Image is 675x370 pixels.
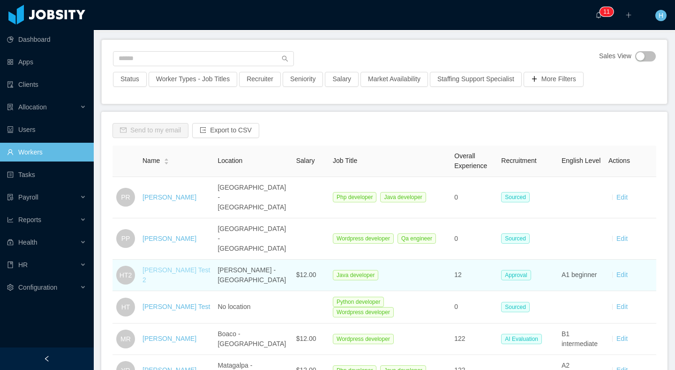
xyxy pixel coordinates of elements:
[217,157,242,164] span: Location
[120,330,131,348] span: MR
[380,192,426,202] span: Java developer
[450,218,497,260] td: 0
[333,297,384,307] span: Python developer
[239,72,281,87] button: Recruiter
[501,335,546,342] a: AI Evaluation
[7,120,86,139] a: icon: robotUsers
[501,193,533,200] a: Sourced
[607,7,610,16] p: 1
[558,324,605,355] td: B1 intermediate
[7,75,86,94] a: icon: auditClients
[501,234,533,242] a: Sourced
[325,72,359,87] button: Salary
[18,216,41,224] span: Reports
[113,72,147,87] button: Status
[142,266,210,284] a: [PERSON_NAME] Test 2
[501,302,530,312] span: Sourced
[501,270,531,280] span: Approval
[616,335,628,342] a: Edit
[333,334,394,344] span: Wordpress developer
[7,284,14,291] i: icon: setting
[450,177,497,218] td: 0
[164,161,169,163] i: icon: caret-down
[164,157,169,163] div: Sort
[192,123,259,138] button: icon: exportExport to CSV
[142,156,160,166] span: Name
[121,298,130,316] span: HT
[7,262,14,268] i: icon: book
[501,271,534,278] a: Approval
[430,72,522,87] button: Staffing Support Specialist
[501,334,542,344] span: AI Evaluation
[214,177,292,218] td: [GEOGRAPHIC_DATA] - [GEOGRAPHIC_DATA]
[562,157,600,164] span: English Level
[142,303,210,310] a: [PERSON_NAME] Test
[659,10,663,21] span: H
[214,291,292,324] td: No location
[397,233,436,244] span: Qa engineer
[18,261,28,269] span: HR
[360,72,428,87] button: Market Availability
[616,303,628,310] a: Edit
[616,235,628,242] a: Edit
[214,324,292,355] td: Boaco - [GEOGRAPHIC_DATA]
[296,157,315,164] span: Salary
[333,192,376,202] span: Php developer
[7,194,14,200] i: icon: file-protect
[603,7,607,16] p: 1
[296,271,316,278] span: $12.00
[18,193,38,201] span: Payroll
[149,72,237,87] button: Worker Types - Job Titles
[616,193,628,201] a: Edit
[18,284,57,291] span: Configuration
[7,216,14,223] i: icon: line-chart
[121,229,130,248] span: PP
[7,104,14,110] i: icon: solution
[501,233,530,244] span: Sourced
[333,233,394,244] span: Wordpress developer
[600,7,613,16] sup: 11
[18,239,37,246] span: Health
[121,188,130,207] span: PR
[142,193,196,201] a: [PERSON_NAME]
[333,307,394,317] span: Wordpress developer
[501,303,533,310] a: Sourced
[282,55,288,62] i: icon: search
[7,143,86,162] a: icon: userWorkers
[501,157,536,164] span: Recruitment
[450,291,497,324] td: 0
[296,335,316,342] span: $12.00
[333,270,378,280] span: Java developer
[501,192,530,202] span: Sourced
[7,239,14,246] i: icon: medicine-box
[164,157,169,160] i: icon: caret-up
[454,152,487,170] span: Overall Experience
[142,235,196,242] a: [PERSON_NAME]
[7,165,86,184] a: icon: profileTasks
[450,324,497,355] td: 122
[214,260,292,291] td: [PERSON_NAME] - [GEOGRAPHIC_DATA]
[524,72,584,87] button: icon: plusMore Filters
[283,72,323,87] button: Seniority
[333,157,357,164] span: Job Title
[595,12,602,18] i: icon: bell
[599,51,631,62] span: Sales View
[616,271,628,278] a: Edit
[625,12,632,18] i: icon: plus
[18,103,47,111] span: Allocation
[450,260,497,291] td: 12
[7,53,86,71] a: icon: appstoreApps
[142,335,196,342] a: [PERSON_NAME]
[120,266,132,285] span: HT2
[558,260,605,291] td: A1 beginner
[214,218,292,260] td: [GEOGRAPHIC_DATA] - [GEOGRAPHIC_DATA]
[7,30,86,49] a: icon: pie-chartDashboard
[608,157,630,164] span: Actions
